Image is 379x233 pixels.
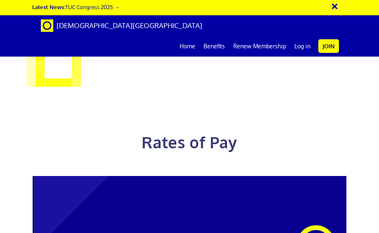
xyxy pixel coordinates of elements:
[57,21,202,30] span: [DEMOGRAPHIC_DATA][GEOGRAPHIC_DATA]
[199,36,229,57] a: Benefits
[32,3,120,10] a: Latest News:TUC Congress 2025 →
[318,39,339,53] a: Join
[175,36,199,57] a: Home
[290,36,315,57] a: Log in
[35,15,208,36] a: Brand [DEMOGRAPHIC_DATA][GEOGRAPHIC_DATA]
[229,36,290,57] a: Renew Membership
[142,132,237,152] span: Rates of Pay
[32,3,65,10] strong: Latest News:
